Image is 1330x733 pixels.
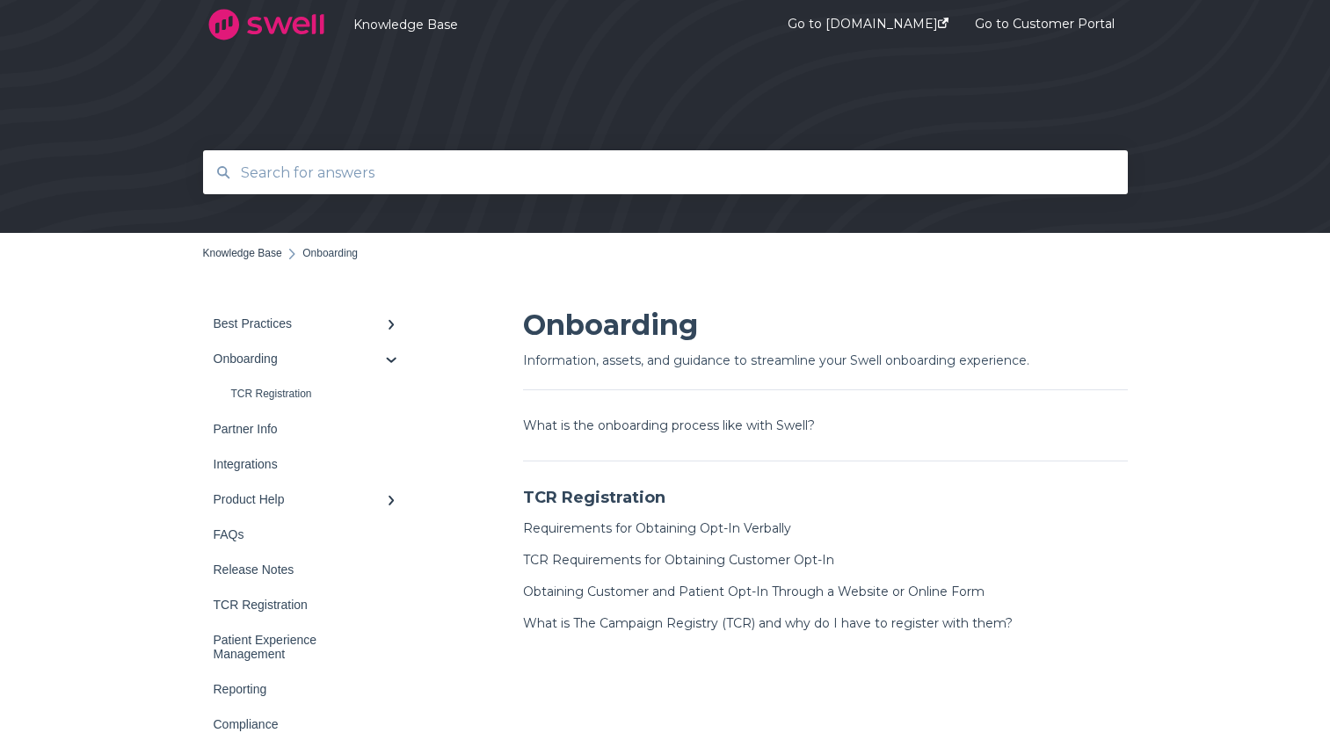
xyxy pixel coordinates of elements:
a: What is the onboarding process like with Swell? [523,417,815,433]
div: Integrations [214,457,386,471]
a: What is The Campaign Registry (TCR) and why do I have to register with them? [523,615,1013,631]
h1: Onboarding [523,306,1128,345]
h6: Information, assets, and guidance to streamline your Swell onboarding experience. [523,350,1128,390]
a: Patient Experience Management [203,622,414,671]
div: Reporting [214,682,386,696]
a: Partner Info [203,411,414,446]
a: Product Help [203,482,414,517]
a: TCR Registration [203,587,414,622]
h4: TCR Registration [523,486,1128,509]
a: TCR Registration [203,376,414,411]
div: Partner Info [214,422,386,436]
a: Release Notes [203,552,414,587]
a: Integrations [203,446,414,482]
div: Compliance [214,717,386,731]
a: Obtaining Customer and Patient Opt-In Through a Website or Online Form [523,584,985,599]
div: TCR Registration [214,598,386,612]
a: Onboarding [203,341,414,376]
div: Product Help [214,492,386,506]
a: TCR Requirements for Obtaining Customer Opt-In [523,552,834,568]
a: Requirements for Obtaining Opt-In Verbally [523,520,791,536]
div: Best Practices [214,316,386,330]
a: Knowledge Base [353,17,735,33]
div: FAQs [214,527,386,541]
div: Onboarding [214,352,386,366]
a: Knowledge Base [203,247,282,259]
span: Onboarding [302,247,358,259]
img: company logo [203,3,331,47]
a: Reporting [203,671,414,707]
div: Patient Experience Management [214,633,386,661]
input: Search for answers [230,154,1101,192]
a: Best Practices [203,306,414,341]
div: Release Notes [214,562,386,577]
a: FAQs [203,517,414,552]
